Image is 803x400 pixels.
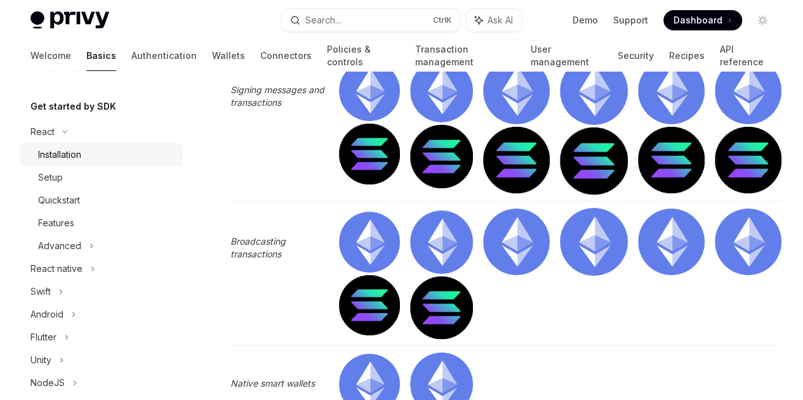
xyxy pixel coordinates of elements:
div: Flutter [30,330,56,345]
span: Ctrl K [433,15,452,25]
a: Dashboard [663,10,742,30]
img: ethereum.png [410,60,474,123]
a: Security [617,41,653,71]
img: solana.png [410,276,474,340]
span: Ask AI [488,14,513,27]
img: ethereum.png [339,61,400,122]
div: Swift [30,284,51,299]
a: Features [20,212,183,235]
a: Welcome [30,41,71,71]
img: solana.png [339,275,400,336]
img: ethereum.png [560,57,628,125]
a: Basics [86,41,116,71]
a: Installation [20,143,183,166]
div: Android [30,307,63,322]
a: Quickstart [20,189,183,212]
img: solana.png [483,127,550,193]
div: React [30,124,55,139]
div: Installation [38,147,81,162]
div: Advanced [38,238,81,254]
img: ethereum.png [410,210,474,274]
a: Policies & controls [327,41,399,71]
a: API reference [719,41,773,71]
a: Connectors [260,41,312,71]
em: Broadcasting transactions [230,236,286,259]
img: ethereum.png [560,208,628,276]
div: Search... [305,13,341,28]
button: Ask AI [466,9,522,32]
img: light logo [30,11,109,29]
a: User management [531,41,602,71]
img: solana.png [638,127,705,193]
a: Demo [573,14,598,27]
div: NodeJS [30,375,65,390]
em: Native smart wallets [230,378,315,389]
img: ethereum.png [638,209,705,275]
em: Signing messages and transactions [230,84,324,108]
img: solana.png [715,127,781,193]
div: Features [38,216,74,231]
div: Quickstart [38,193,80,208]
img: solana.png [560,127,628,195]
img: ethereum.png [715,209,781,275]
button: Toggle dark mode [752,10,773,30]
img: ethereum.png [339,212,400,273]
img: ethereum.png [483,58,550,124]
h5: Get started by SDK [30,99,116,114]
div: React native [30,261,83,276]
img: solana.png [410,125,474,188]
img: ethereum.png [715,58,781,124]
a: Recipes [668,41,704,71]
img: solana.png [339,124,400,184]
div: Unity [30,352,51,368]
a: Wallets [212,41,245,71]
a: Support [613,14,648,27]
img: ethereum.png [483,209,550,275]
div: Setup [38,170,63,185]
a: Authentication [131,41,197,71]
img: ethereum.png [638,58,705,124]
a: Transaction management [415,41,515,71]
span: Dashboard [674,14,722,27]
button: Search...CtrlK [281,9,460,32]
a: Setup [20,166,183,189]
